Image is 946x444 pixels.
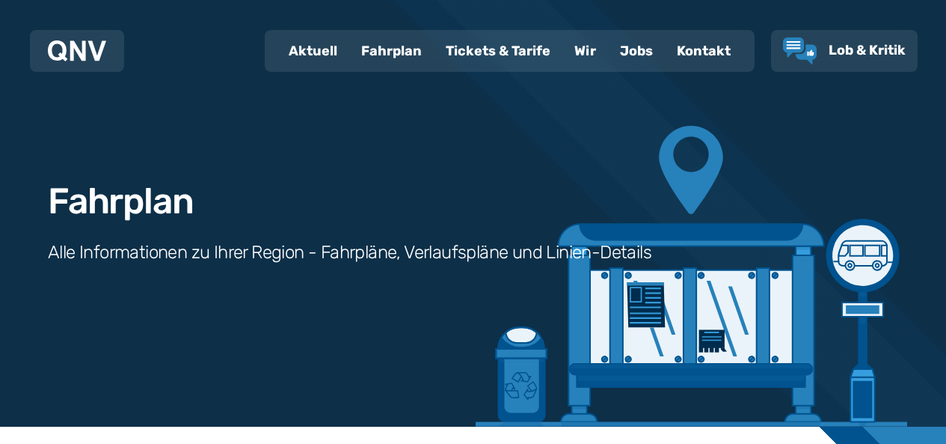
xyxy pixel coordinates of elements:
[277,31,349,70] a: Aktuell
[608,31,665,70] a: Jobs
[48,183,193,219] h1: Fahrplan
[48,36,106,66] a: QNV Logo
[48,240,651,264] h3: Alle Informationen zu Ihrer Region - Fahrpläne, Verlaufspläne und Linien-Details
[783,37,906,64] a: Lob & Kritik
[349,31,434,70] a: Fahrplan
[665,31,743,70] a: Kontakt
[434,31,562,70] a: Tickets & Tarife
[829,42,906,58] span: Lob & Kritik
[562,31,608,70] a: Wir
[48,40,106,61] img: QNV Logo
